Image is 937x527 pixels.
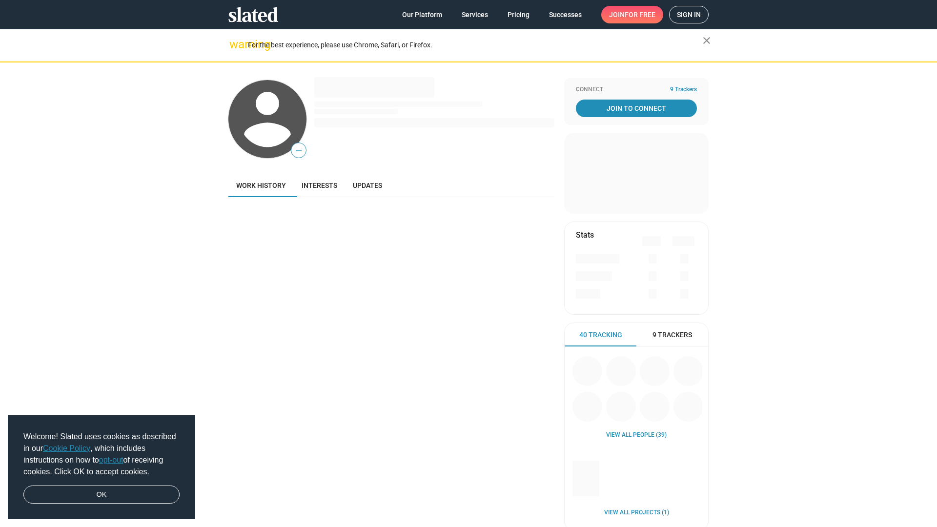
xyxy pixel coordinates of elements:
mat-card-title: Stats [576,230,594,240]
span: Work history [236,182,286,189]
a: Interests [294,174,345,197]
span: Sign in [677,6,701,23]
a: Services [454,6,496,23]
a: Our Platform [394,6,450,23]
span: Our Platform [402,6,442,23]
a: Successes [541,6,590,23]
span: Pricing [508,6,530,23]
a: Sign in [669,6,709,23]
a: View all People (39) [606,431,667,439]
span: Services [462,6,488,23]
span: — [291,144,306,157]
div: Connect [576,86,697,94]
a: dismiss cookie message [23,486,180,504]
span: Updates [353,182,382,189]
div: cookieconsent [8,415,195,520]
span: for free [625,6,655,23]
span: 9 Trackers [670,86,697,94]
a: Cookie Policy [43,444,90,452]
a: Work history [228,174,294,197]
a: View all Projects (1) [604,509,669,517]
a: opt-out [99,456,123,464]
a: Join To Connect [576,100,697,117]
div: For the best experience, please use Chrome, Safari, or Firefox. [248,39,703,52]
a: Updates [345,174,390,197]
span: Interests [302,182,337,189]
a: Pricing [500,6,537,23]
span: 9 Trackers [652,330,692,340]
span: Join [609,6,655,23]
span: Successes [549,6,582,23]
mat-icon: warning [229,39,241,50]
span: 40 Tracking [579,330,622,340]
span: Welcome! Slated uses cookies as described in our , which includes instructions on how to of recei... [23,431,180,478]
mat-icon: close [701,35,713,46]
a: Joinfor free [601,6,663,23]
span: Join To Connect [578,100,695,117]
